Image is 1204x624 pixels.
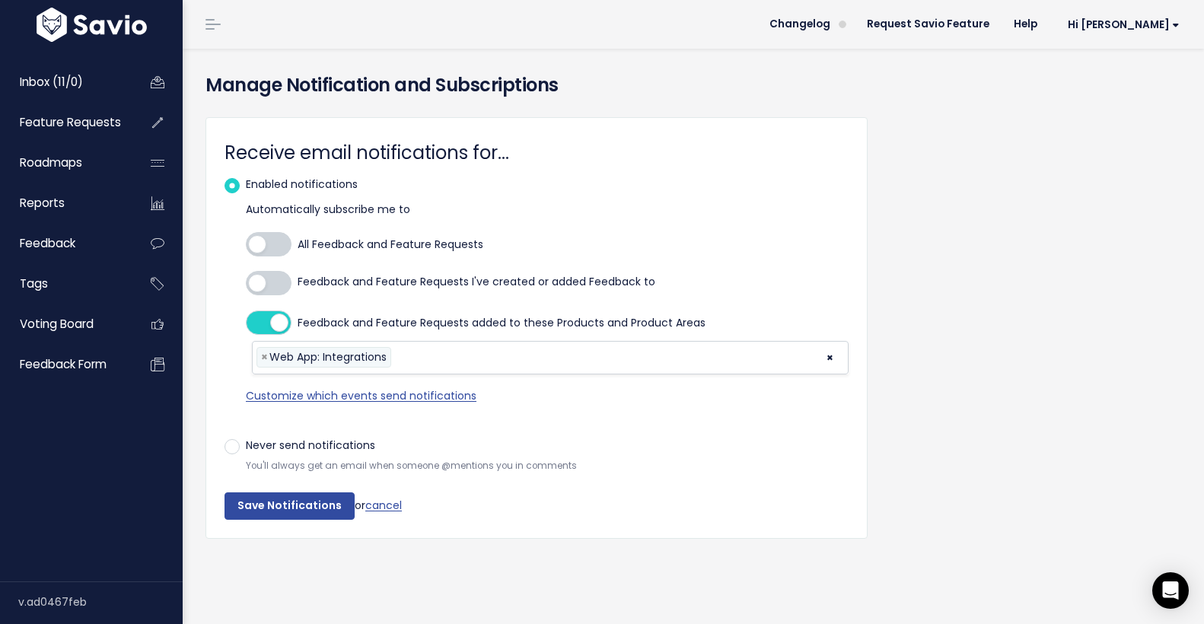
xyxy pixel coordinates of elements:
span: Voting Board [20,316,94,332]
div: Open Intercom Messenger [1152,572,1189,609]
div: v.ad0467feb [18,582,183,622]
a: Voting Board [4,307,126,342]
a: Customize which events send notifications [246,374,849,418]
label: Never send notifications [246,436,375,455]
a: cancel [365,498,402,513]
a: Hi [PERSON_NAME] [1050,13,1192,37]
a: Feature Requests [4,105,126,140]
label: Automatically subscribe me to [246,200,410,219]
span: Feedback and Feature Requests added to these Products and Product Areas [298,310,706,335]
li: Web App: Integrations [256,347,391,368]
span: Feedback [20,235,75,251]
span: All Feedback and Feature Requests [298,232,483,256]
span: Feedback and Feature Requests I've created or added Feedback to [298,274,655,316]
span: × [261,348,268,367]
a: Help [1002,13,1050,36]
span: Roadmaps [20,154,82,170]
input: Save Notifications [225,492,355,520]
a: Request Savio Feature [855,13,1002,36]
span: Hi [PERSON_NAME] [1068,19,1180,30]
small: You'll always get an email when someone @mentions you in comments [246,458,849,474]
span: Changelog [769,19,830,30]
label: Enabled notifications [246,175,358,194]
img: logo-white.9d6f32f41409.svg [33,8,151,42]
legend: Receive email notifications for... [225,136,849,169]
span: Customize which events send notifications [246,388,476,403]
span: Reports [20,195,65,211]
a: Reports [4,186,126,221]
form: or [225,136,849,520]
span: Inbox (11/0) [20,74,83,90]
a: Tags [4,266,126,301]
span: Tags [20,275,48,291]
a: Inbox (11/0) [4,65,126,100]
span: Feature Requests [20,114,121,130]
span: × [826,342,834,374]
a: Roadmaps [4,145,126,180]
span: Feedback form [20,356,107,372]
a: Feedback form [4,347,126,382]
h4: Manage Notification and Subscriptions [205,72,1181,99]
a: Feedback [4,226,126,261]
